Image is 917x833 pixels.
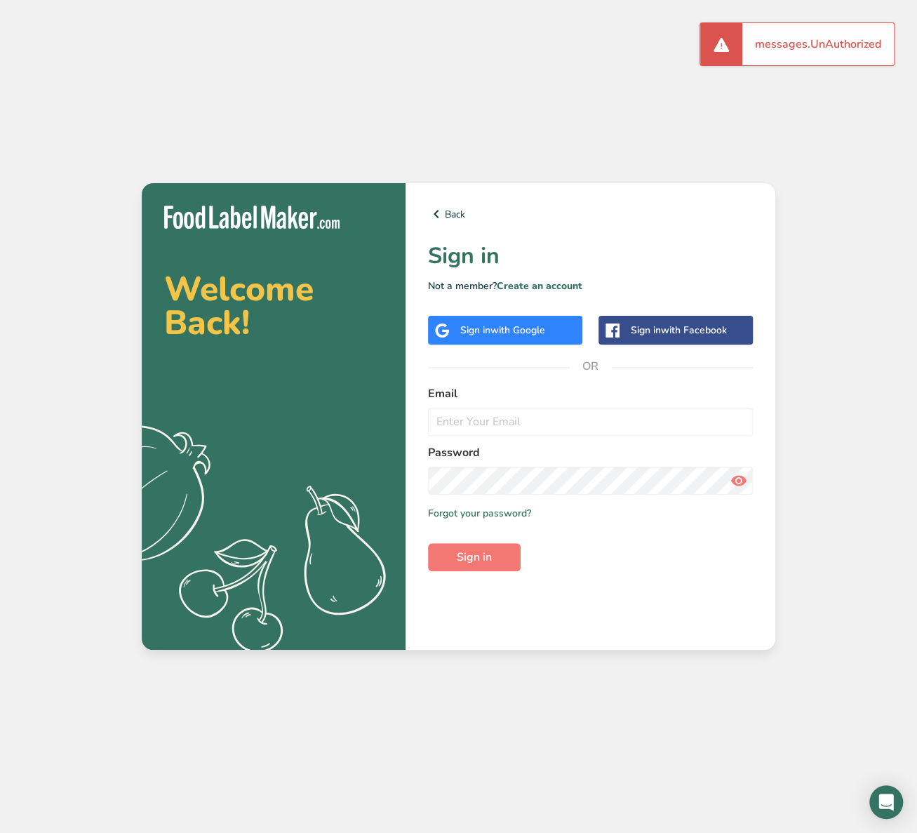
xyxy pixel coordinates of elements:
[869,785,903,819] div: Open Intercom Messenger
[428,239,753,273] h1: Sign in
[490,324,545,337] span: with Google
[570,345,612,387] span: OR
[631,323,727,338] div: Sign in
[428,206,753,222] a: Back
[428,279,753,293] p: Not a member?
[661,324,727,337] span: with Facebook
[164,206,340,229] img: Food Label Maker
[428,444,753,461] label: Password
[742,23,894,65] div: messages.UnAuthorized
[457,549,492,566] span: Sign in
[428,543,521,571] button: Sign in
[428,385,753,402] label: Email
[428,506,531,521] a: Forgot your password?
[497,279,582,293] a: Create an account
[164,272,383,340] h2: Welcome Back!
[460,323,545,338] div: Sign in
[428,408,753,436] input: Enter Your Email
